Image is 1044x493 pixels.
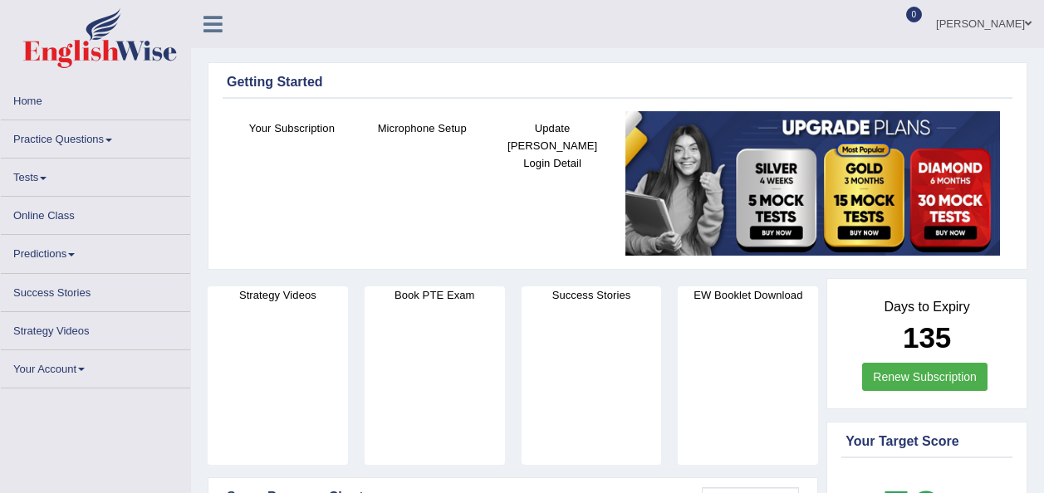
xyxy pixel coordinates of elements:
h4: EW Booklet Download [678,286,818,304]
b: 135 [903,321,951,354]
a: Renew Subscription [862,363,988,391]
h4: Days to Expiry [845,300,1008,315]
img: small5.jpg [625,111,1000,256]
h4: Update [PERSON_NAME] Login Detail [496,120,610,172]
h4: Book PTE Exam [365,286,505,304]
h4: Success Stories [522,286,662,304]
a: Tests [1,159,190,191]
a: Home [1,82,190,115]
a: Your Account [1,350,190,383]
h4: Your Subscription [235,120,349,137]
a: Strategy Videos [1,312,190,344]
a: Predictions [1,235,190,267]
h4: Strategy Videos [208,286,348,304]
h4: Microphone Setup [365,120,479,137]
div: Your Target Score [845,432,1008,452]
a: Online Class [1,197,190,229]
a: Practice Questions [1,120,190,153]
a: Success Stories [1,274,190,306]
div: Getting Started [227,72,1008,92]
span: 0 [906,7,923,22]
